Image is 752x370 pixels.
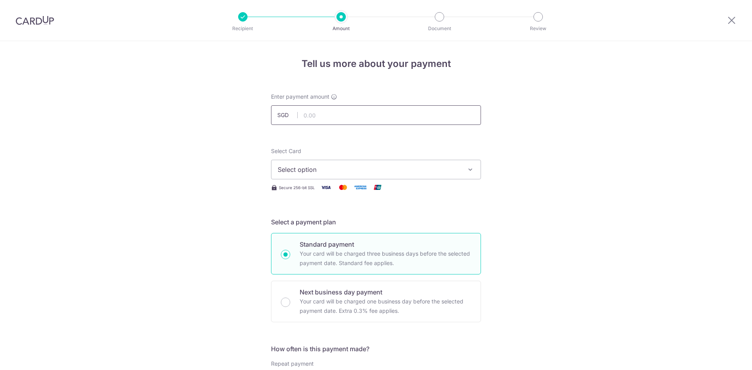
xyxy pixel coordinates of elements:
[271,148,301,154] span: translation missing: en.payables.payment_networks.credit_card.summary.labels.select_card
[271,93,329,101] span: Enter payment amount
[271,160,481,179] button: Select option
[509,25,567,32] p: Review
[335,182,351,192] img: Mastercard
[312,25,370,32] p: Amount
[271,57,481,71] h4: Tell us more about your payment
[300,240,471,249] p: Standard payment
[352,182,368,192] img: American Express
[16,16,54,25] img: CardUp
[279,184,315,191] span: Secure 256-bit SSL
[702,347,744,366] iframe: Opens a widget where you can find more information
[278,165,460,174] span: Select option
[300,249,471,268] p: Your card will be charged three business days before the selected payment date. Standard fee appl...
[277,111,298,119] span: SGD
[271,360,314,368] label: Repeat payment
[300,287,471,297] p: Next business day payment
[410,25,468,32] p: Document
[370,182,385,192] img: Union Pay
[271,105,481,125] input: 0.00
[271,344,481,354] h5: How often is this payment made?
[271,217,481,227] h5: Select a payment plan
[214,25,272,32] p: Recipient
[318,182,334,192] img: Visa
[300,297,471,316] p: Your card will be charged one business day before the selected payment date. Extra 0.3% fee applies.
